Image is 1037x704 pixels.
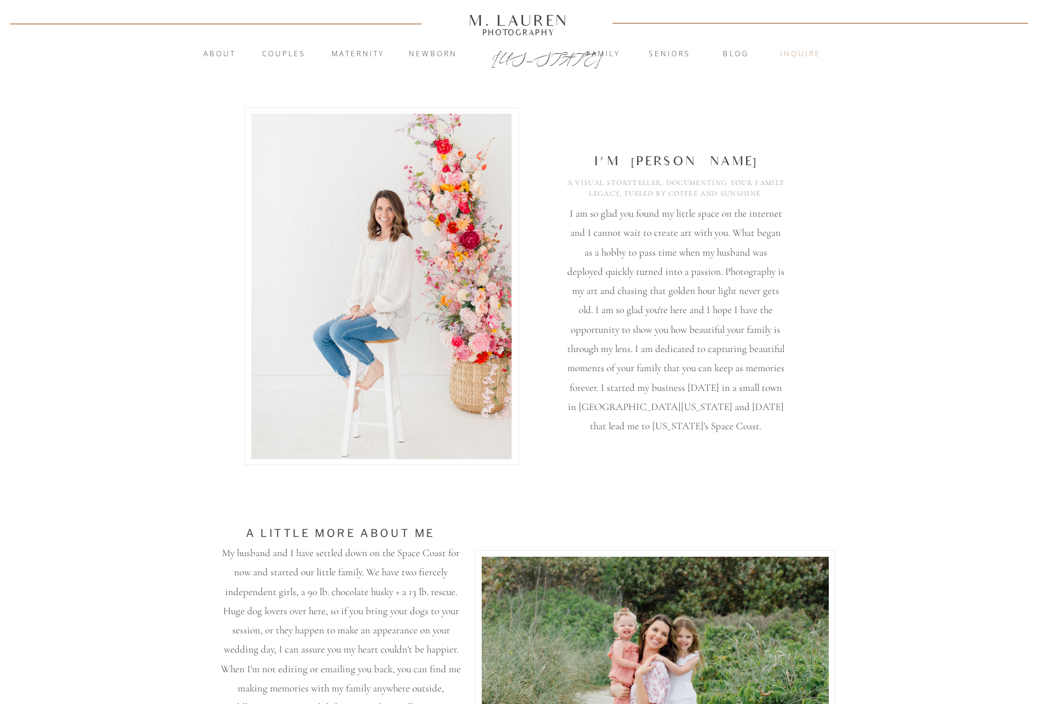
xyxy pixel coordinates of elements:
a: Seniors [637,48,702,60]
a: [US_STATE] [492,49,546,63]
a: Family [571,48,635,60]
a: Photography [464,29,574,35]
h3: a little more about me [232,525,450,544]
a: About [197,48,243,60]
h3: I'm [PERSON_NAME] [576,153,777,171]
h2: I am so glad you found my little space on the internet and I cannot wait to create art with you. ... [567,204,785,439]
h1: A visual storyteller, documenting your family legacy, fueled by coffEe and sunshine. [564,177,789,202]
a: inquire [768,48,833,60]
a: blog [704,48,768,60]
a: M. Lauren [433,14,604,27]
a: Newborn [401,48,466,60]
a: Maternity [326,48,390,60]
a: Couples [252,48,317,60]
